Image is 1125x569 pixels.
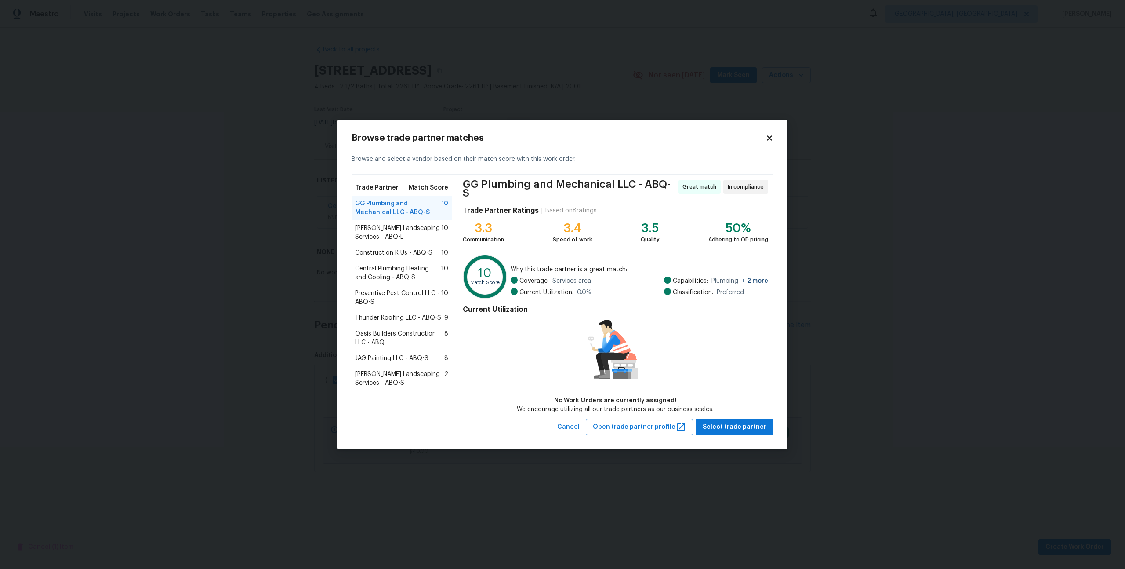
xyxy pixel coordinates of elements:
[463,224,504,233] div: 3.3
[539,206,545,215] div: |
[352,134,766,142] h2: Browse trade partner matches
[470,281,500,285] text: Match Score
[553,224,592,233] div: 3.4
[441,224,448,241] span: 10
[519,277,549,285] span: Coverage:
[355,370,444,387] span: [PERSON_NAME] Landscaping Services - ABQ-S
[519,288,573,297] span: Current Utilization:
[355,183,399,192] span: Trade Partner
[355,264,441,282] span: Central Plumbing Heating and Cooling - ABQ-S
[441,289,448,306] span: 10
[352,144,773,175] div: Browse and select a vendor based on their match score with this work order.
[517,405,714,414] div: We encourage utilizing all our trade partners as our business scales.
[355,329,444,347] span: Oasis Builders Construction LLC - ABQ
[641,224,660,233] div: 3.5
[463,235,504,244] div: Communication
[708,235,768,244] div: Adhering to OD pricing
[593,422,686,433] span: Open trade partner profile
[742,278,768,284] span: + 2 more
[545,206,597,215] div: Based on 8 ratings
[463,206,539,215] h4: Trade Partner Ratings
[703,422,766,433] span: Select trade partner
[586,419,693,435] button: Open trade partner profile
[682,182,720,191] span: Great match
[557,422,580,433] span: Cancel
[552,277,591,285] span: Services area
[355,199,441,217] span: GG Plumbing and Mechanical LLC - ABQ-S
[441,264,448,282] span: 10
[355,224,441,241] span: [PERSON_NAME] Landscaping Services - ABQ-L
[409,183,448,192] span: Match Score
[696,419,773,435] button: Select trade partner
[553,235,592,244] div: Speed of work
[444,314,448,322] span: 9
[355,354,428,363] span: JAG Painting LLC - ABQ-S
[711,277,768,285] span: Plumbing
[673,277,708,285] span: Capabilities:
[444,354,448,363] span: 8
[641,235,660,244] div: Quality
[728,182,767,191] span: In compliance
[517,396,714,405] div: No Work Orders are currently assigned!
[717,288,744,297] span: Preferred
[554,419,583,435] button: Cancel
[708,224,768,233] div: 50%
[673,288,713,297] span: Classification:
[463,305,768,314] h4: Current Utilization
[441,199,448,217] span: 10
[463,180,675,197] span: GG Plumbing and Mechanical LLC - ABQ-S
[355,248,432,257] span: Construction R Us - ABQ-S
[444,329,448,347] span: 8
[355,314,441,322] span: Thunder Roofing LLC - ABQ-S
[577,288,592,297] span: 0.0 %
[444,370,448,387] span: 2
[441,248,448,257] span: 10
[511,265,768,274] span: Why this trade partner is a great match:
[478,267,492,279] text: 10
[355,289,441,306] span: Preventive Pest Control LLC - ABQ-S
